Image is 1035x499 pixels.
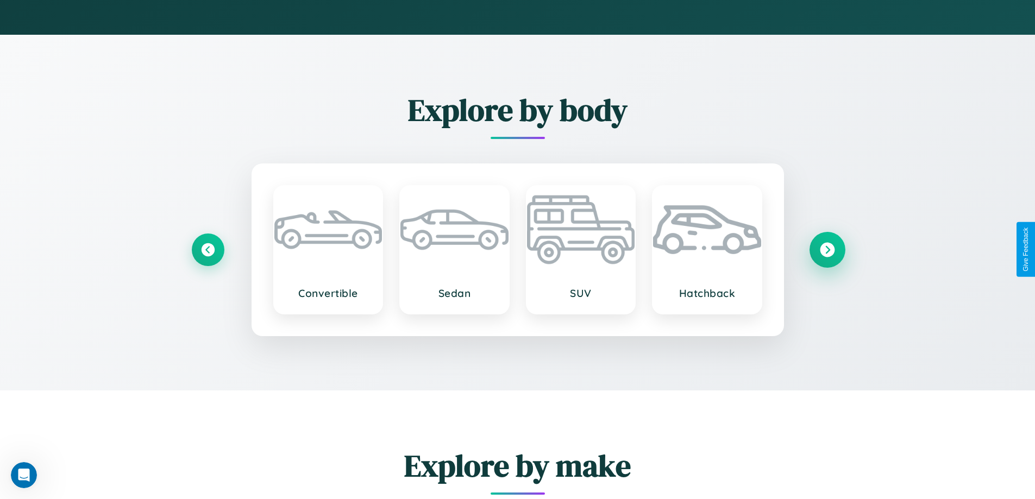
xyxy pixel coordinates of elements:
[411,287,498,300] h3: Sedan
[192,445,844,487] h2: Explore by make
[1022,228,1030,271] div: Give Feedback
[192,89,844,131] h2: Explore by body
[664,287,750,300] h3: Hatchback
[11,462,37,488] iframe: Intercom live chat
[285,287,372,300] h3: Convertible
[538,287,624,300] h3: SUV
